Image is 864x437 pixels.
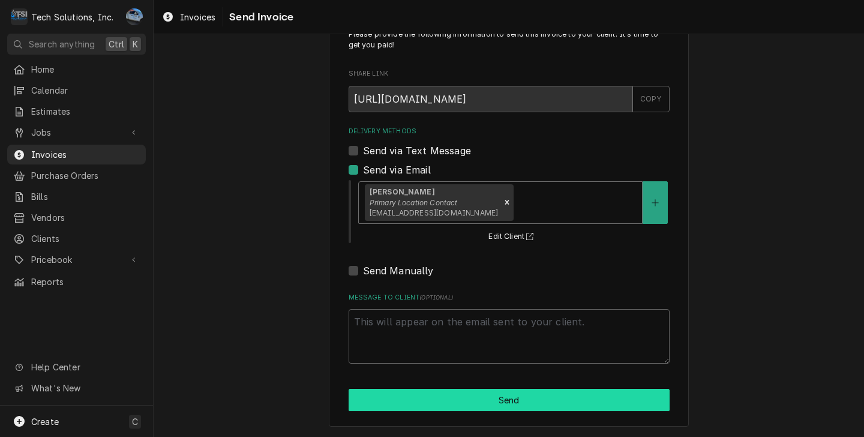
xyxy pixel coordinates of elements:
div: Joe Paschal's Avatar [126,8,143,25]
a: Vendors [7,208,146,228]
span: Calendar [31,84,140,97]
div: T [11,8,28,25]
div: Message to Client [349,293,670,364]
a: Bills [7,187,146,206]
span: [EMAIL_ADDRESS][DOMAIN_NAME] [370,208,498,217]
span: Clients [31,232,140,245]
span: Ctrl [109,38,124,50]
strong: [PERSON_NAME] [370,187,435,196]
span: Vendors [31,211,140,224]
span: What's New [31,382,139,394]
a: Invoices [157,7,220,27]
span: Invoices [180,11,215,23]
span: C [132,415,138,428]
div: Delivery Methods [349,127,670,278]
span: Reports [31,276,140,288]
label: Delivery Methods [349,127,670,136]
a: Go to Help Center [7,357,146,377]
div: Tech Solutions, Inc.'s Avatar [11,8,28,25]
a: Go to Jobs [7,122,146,142]
button: COPY [632,86,670,112]
em: Primary Location Contact [370,198,458,207]
div: Remove [object Object] [500,184,514,222]
p: Please provide the following information to send this invoice to your client. It's time to get yo... [349,29,670,51]
span: Pricebook [31,253,122,266]
span: Bills [31,190,140,203]
label: Message to Client [349,293,670,303]
span: Estimates [31,105,140,118]
label: Send Manually [363,264,434,278]
label: Send via Text Message [363,143,471,158]
svg: Create New Contact [652,199,659,207]
div: Share Link [349,69,670,112]
div: Invoice Send [329,14,689,427]
a: Clients [7,229,146,249]
a: Calendar [7,80,146,100]
span: Invoices [31,148,140,161]
div: Button Group [349,389,670,411]
span: Jobs [31,126,122,139]
label: Send via Email [363,163,431,177]
a: Home [7,59,146,79]
button: Search anythingCtrlK [7,34,146,55]
a: Go to Pricebook [7,250,146,270]
button: Send [349,389,670,411]
div: Invoice Send Form [349,29,670,364]
label: Share Link [349,69,670,79]
span: Purchase Orders [31,169,140,182]
button: Edit Client [487,229,539,244]
span: Search anything [29,38,95,50]
span: ( optional ) [419,294,453,301]
span: Create [31,417,59,427]
span: Send Invoice [226,9,293,25]
span: Help Center [31,361,139,373]
a: Reports [7,272,146,292]
div: JP [126,8,143,25]
a: Go to What's New [7,378,146,398]
span: Home [31,63,140,76]
a: Invoices [7,145,146,164]
div: Button Group Row [349,389,670,411]
a: Purchase Orders [7,166,146,185]
div: Tech Solutions, Inc. [31,11,113,23]
a: Estimates [7,101,146,121]
button: Create New Contact [643,181,668,224]
span: K [133,38,138,50]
